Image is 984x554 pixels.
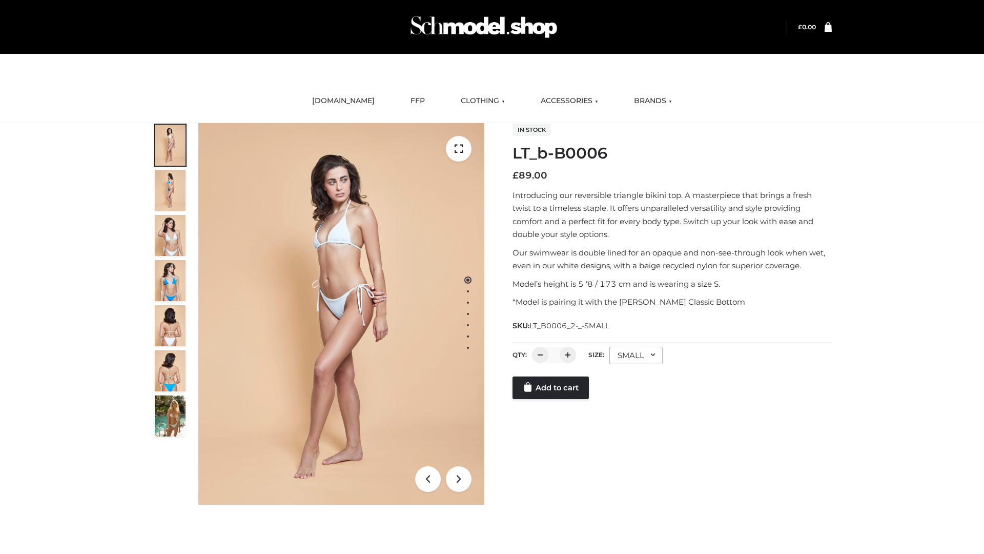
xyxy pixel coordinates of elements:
img: ArielClassicBikiniTop_CloudNine_AzureSky_OW114ECO_3-scaled.jpg [155,215,186,256]
a: Add to cart [512,377,589,399]
a: BRANDS [626,90,680,112]
span: £ [798,23,802,31]
span: £ [512,170,519,181]
img: ArielClassicBikiniTop_CloudNine_AzureSky_OW114ECO_1 [198,123,484,505]
img: ArielClassicBikiniTop_CloudNine_AzureSky_OW114ECO_4-scaled.jpg [155,260,186,301]
span: LT_B0006_2-_-SMALL [529,321,609,330]
label: Size: [588,351,604,359]
a: FFP [403,90,433,112]
a: £0.00 [798,23,816,31]
div: SMALL [609,347,663,364]
img: ArielClassicBikiniTop_CloudNine_AzureSky_OW114ECO_1-scaled.jpg [155,125,186,166]
p: Model’s height is 5 ‘8 / 173 cm and is wearing a size S. [512,278,832,291]
img: ArielClassicBikiniTop_CloudNine_AzureSky_OW114ECO_2-scaled.jpg [155,170,186,211]
bdi: 0.00 [798,23,816,31]
a: CLOTHING [453,90,512,112]
a: [DOMAIN_NAME] [304,90,382,112]
img: Arieltop_CloudNine_AzureSky2.jpg [155,395,186,437]
p: Introducing our reversible triangle bikini top. A masterpiece that brings a fresh twist to a time... [512,189,832,241]
p: *Model is pairing it with the [PERSON_NAME] Classic Bottom [512,295,832,309]
p: Our swimwear is double lined for an opaque and non-see-through look when wet, even in our white d... [512,246,832,272]
label: QTY: [512,351,527,359]
span: SKU: [512,320,610,332]
bdi: 89.00 [512,170,547,181]
img: Schmodel Admin 964 [407,7,561,47]
img: ArielClassicBikiniTop_CloudNine_AzureSky_OW114ECO_8-scaled.jpg [155,350,186,391]
h1: LT_b-B0006 [512,144,832,163]
a: ACCESSORIES [533,90,606,112]
span: In stock [512,124,551,136]
img: ArielClassicBikiniTop_CloudNine_AzureSky_OW114ECO_7-scaled.jpg [155,305,186,346]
